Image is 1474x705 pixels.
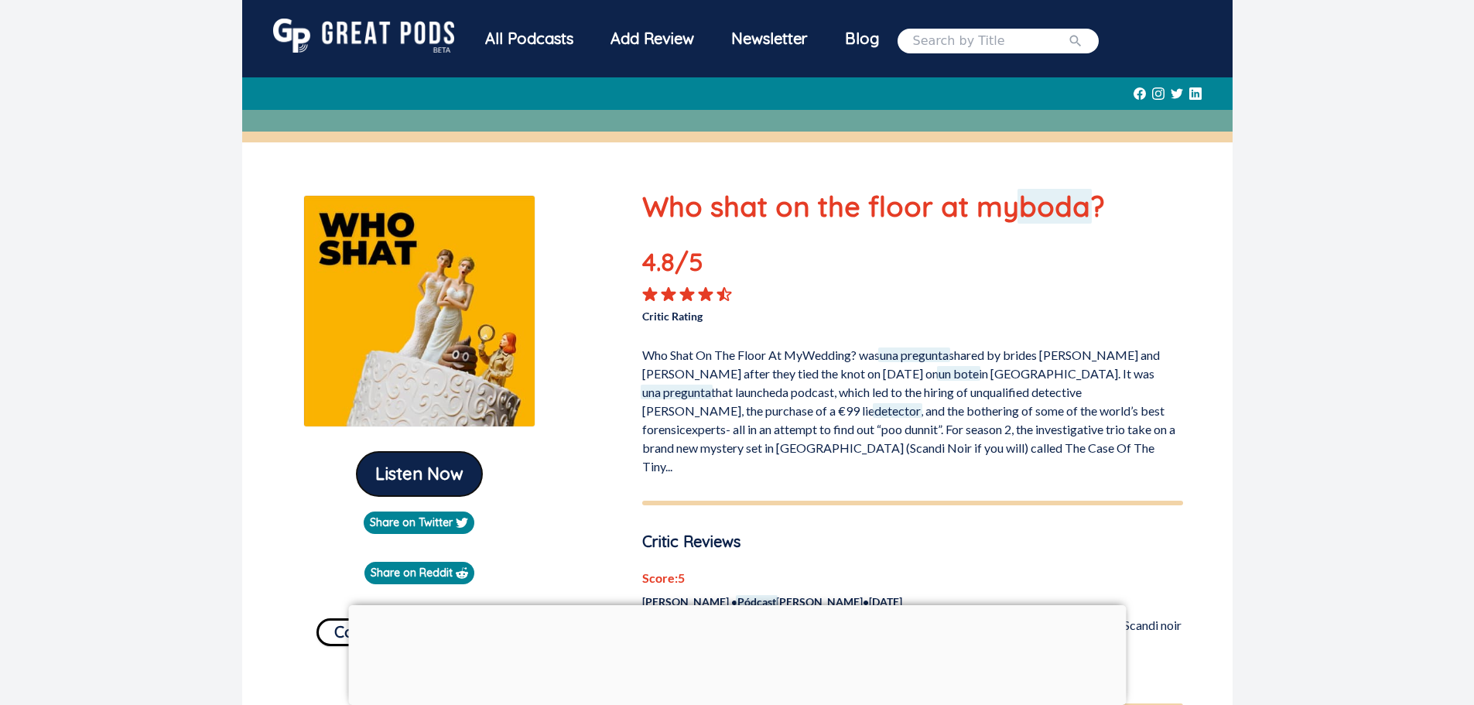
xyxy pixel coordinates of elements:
[913,32,1068,50] input: Search by Title
[642,243,751,286] p: 4.8 /5
[642,569,1183,587] p: Score: 5
[642,530,1183,553] p: Critic Reviews
[713,19,826,59] div: Newsletter
[255,674,585,697] p: Trailer
[303,195,535,427] img: Who shat on the floor at my wedding?
[642,302,912,324] p: Critic Rating
[357,452,482,496] button: Listen Now
[467,19,592,63] a: All Podcasts
[713,19,826,63] a: Newsletter
[364,512,474,534] a: Share on Twitter
[364,562,474,584] a: Share on Reddit
[642,186,1183,228] p: Who shat on the floor at my ?
[642,340,1183,476] p: Who Shat On The Floor At My ? was shared by brides [PERSON_NAME] and [PERSON_NAME] after they tie...
[826,19,898,59] a: Blog
[316,612,413,646] a: Comedy
[273,19,454,53] img: GreatPods
[316,618,413,646] button: Comedy
[592,19,713,59] a: Add Review
[348,605,1126,701] iframe: Advertisement
[467,19,592,59] div: All Podcasts
[642,594,1183,610] p: [PERSON_NAME] • [PERSON_NAME] • [DATE]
